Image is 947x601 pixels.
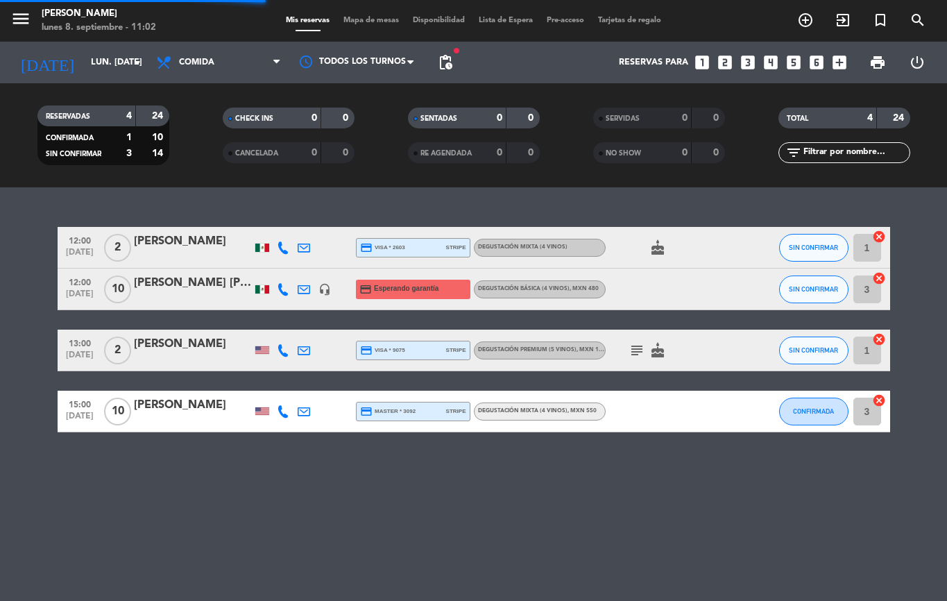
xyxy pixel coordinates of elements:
div: lunes 8. septiembre - 11:02 [42,21,156,35]
span: SERVIDAS [606,115,640,122]
i: looks_3 [739,53,757,71]
i: cake [649,342,666,359]
strong: 10 [152,133,166,142]
span: Reservas para [619,58,688,67]
span: [DATE] [62,289,97,305]
span: Disponibilidad [406,17,472,24]
span: Pre-acceso [540,17,591,24]
strong: 0 [497,148,502,158]
i: looks_one [693,53,711,71]
span: Tarjetas de regalo [591,17,668,24]
span: [DATE] [62,248,97,264]
strong: 0 [312,113,317,123]
span: , MXN 550 [568,408,597,414]
strong: 0 [312,148,317,158]
span: SIN CONFIRMAR [789,346,838,354]
i: cancel [872,230,886,244]
span: Comida [179,58,214,67]
span: Mapa de mesas [336,17,406,24]
i: subject [629,342,645,359]
strong: 0 [528,148,536,158]
i: menu [10,8,31,29]
span: 10 [104,276,131,303]
span: 12:00 [62,232,97,248]
span: RESERVAR MESA [787,8,824,32]
span: fiber_manual_record [452,46,461,55]
div: [PERSON_NAME] [134,232,252,251]
strong: 0 [497,113,502,123]
i: exit_to_app [835,12,851,28]
span: 15:00 [62,396,97,412]
i: search [910,12,926,28]
i: looks_4 [762,53,780,71]
strong: 0 [343,148,351,158]
span: , MXN 1100 [577,347,609,353]
div: [PERSON_NAME] [134,335,252,353]
strong: 14 [152,149,166,158]
i: headset_mic [318,283,331,296]
span: stripe [446,346,466,355]
strong: 0 [528,113,536,123]
strong: 0 [682,148,688,158]
button: CONFIRMADA [779,398,848,425]
i: looks_5 [785,53,803,71]
div: LOG OUT [897,42,937,83]
i: filter_list [785,144,802,161]
i: cancel [872,332,886,346]
i: credit_card [360,344,373,357]
strong: 0 [343,113,351,123]
span: print [869,54,886,71]
span: Degustación Básica (4 vinos) [478,286,599,291]
span: CHECK INS [235,115,273,122]
span: Esperando garantía [374,283,438,294]
span: Reserva especial [862,8,899,32]
span: visa * 9075 [360,344,405,357]
strong: 0 [682,113,688,123]
div: [PERSON_NAME] [42,7,156,21]
span: Degustación Mixta (4 vinos) [478,408,597,414]
span: Lista de Espera [472,17,540,24]
i: looks_two [716,53,734,71]
span: stripe [446,243,466,252]
i: cake [649,239,666,256]
span: Degustación Mixta (4 vinos) [478,244,568,250]
span: visa * 2603 [360,242,405,254]
i: [DATE] [10,47,84,78]
i: looks_6 [808,53,826,71]
span: RE AGENDADA [420,150,472,157]
span: Mis reservas [279,17,336,24]
span: BUSCAR [899,8,937,32]
span: SIN CONFIRMAR [789,285,838,293]
i: add_circle_outline [797,12,814,28]
div: [PERSON_NAME] [PERSON_NAME] [134,274,252,292]
input: Filtrar por nombre... [802,145,910,160]
span: WALK IN [824,8,862,32]
span: SENTADAS [420,115,457,122]
strong: 4 [867,113,873,123]
div: [PERSON_NAME] [134,396,252,414]
strong: 4 [126,111,132,121]
i: credit_card [359,283,372,296]
span: [DATE] [62,412,97,428]
i: credit_card [360,405,373,418]
span: [DATE] [62,350,97,366]
span: SIN CONFIRMAR [46,151,101,158]
button: SIN CONFIRMAR [779,234,848,262]
i: turned_in_not [872,12,889,28]
i: credit_card [360,242,373,254]
span: 2 [104,234,131,262]
span: TOTAL [787,115,808,122]
strong: 3 [126,149,132,158]
strong: 1 [126,133,132,142]
span: 10 [104,398,131,425]
span: SIN CONFIRMAR [789,244,838,251]
span: CONFIRMADA [46,135,94,142]
button: SIN CONFIRMAR [779,276,848,303]
i: power_settings_new [909,54,925,71]
strong: 0 [713,148,722,158]
span: 12:00 [62,273,97,289]
span: 2 [104,337,131,364]
strong: 24 [893,113,907,123]
strong: 0 [713,113,722,123]
span: , MXN 480 [570,286,599,291]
